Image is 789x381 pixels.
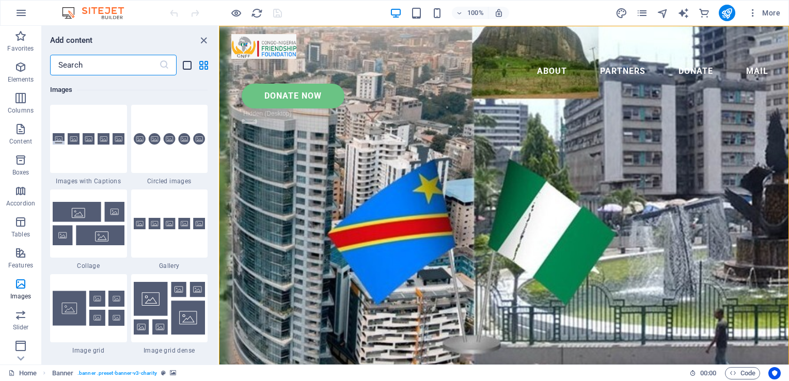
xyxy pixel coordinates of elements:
[50,346,127,355] span: Image grid
[721,7,733,19] i: Publish
[719,5,735,21] button: publish
[50,274,127,355] div: Image grid
[8,75,34,84] p: Elements
[8,261,33,269] p: Features
[636,7,648,19] i: Pages (Ctrl+Alt+S)
[677,7,690,19] button: text_generator
[494,8,503,18] i: On resize automatically adjust zoom level to fit chosen device.
[725,367,760,379] button: Code
[730,367,755,379] span: Code
[698,7,710,19] i: Commerce
[52,367,177,379] nav: breadcrumb
[452,7,488,19] button: 100%
[8,106,34,115] p: Columns
[53,291,124,326] img: image-grid.svg
[10,292,31,300] p: Images
[13,323,29,331] p: Slider
[636,7,649,19] button: pages
[197,59,210,71] button: grid-view
[7,44,34,53] p: Favorites
[134,218,206,230] img: gallery.svg
[50,55,159,75] input: Search
[12,168,29,177] p: Boxes
[707,369,709,377] span: :
[748,8,780,18] span: More
[50,262,127,270] span: Collage
[134,282,206,335] img: image-grid-dense.svg
[250,7,263,19] button: reload
[700,367,716,379] span: 00 00
[768,367,781,379] button: Usercentrics
[657,7,669,19] i: Navigator
[77,367,157,379] span: . banner .preset-banner-v3-charity
[59,7,137,19] img: Editor Logo
[657,7,669,19] button: navigator
[131,105,208,185] div: Circled images
[52,367,74,379] span: Click to select. Double-click to edit
[53,202,124,245] img: collage.svg
[8,367,37,379] a: Click to cancel selection. Double-click to open Pages
[467,7,484,19] h6: 100%
[616,7,628,19] button: design
[698,7,711,19] button: commerce
[251,7,263,19] i: Reload page
[616,7,627,19] i: Design (Ctrl+Alt+Y)
[134,133,206,145] img: images-circled.svg
[689,367,717,379] h6: Session time
[197,34,210,46] button: close panel
[53,133,124,145] img: images-with-captions.svg
[11,230,30,239] p: Tables
[50,84,208,96] h6: Images
[50,34,93,46] h6: Add content
[230,7,242,19] button: Click here to leave preview mode and continue editing
[131,262,208,270] span: Gallery
[50,177,127,185] span: Images with Captions
[161,370,166,376] i: This element is a customizable preset
[131,346,208,355] span: Image grid dense
[50,105,127,185] div: Images with Captions
[50,189,127,270] div: Collage
[131,177,208,185] span: Circled images
[677,7,689,19] i: AI Writer
[181,59,193,71] button: list-view
[9,137,32,146] p: Content
[744,5,784,21] button: More
[131,189,208,270] div: Gallery
[6,199,35,208] p: Accordion
[131,274,208,355] div: Image grid dense
[170,370,176,376] i: This element contains a background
